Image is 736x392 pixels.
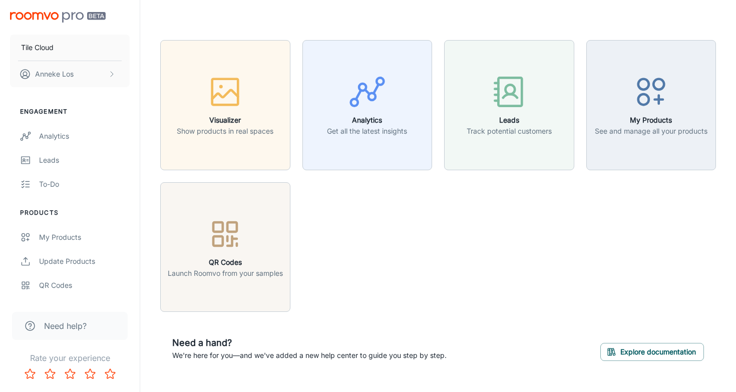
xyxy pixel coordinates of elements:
p: Get all the latest insights [327,126,407,137]
a: Explore documentation [600,346,704,356]
div: Leads [39,155,130,166]
button: VisualizerShow products in real spaces [160,40,290,170]
button: QR CodesLaunch Roomvo from your samples [160,182,290,312]
a: AnalyticsGet all the latest insights [302,99,433,109]
div: Analytics [39,131,130,142]
button: Anneke Los [10,61,130,87]
p: Show products in real spaces [177,126,273,137]
p: See and manage all your products [595,126,707,137]
div: Update Products [39,256,130,267]
p: Track potential customers [467,126,552,137]
button: Tile Cloud [10,35,130,61]
button: Rate 1 star [20,364,40,384]
a: LeadsTrack potential customers [444,99,574,109]
button: My ProductsSee and manage all your products [586,40,716,170]
h6: Leads [467,115,552,126]
div: To-do [39,179,130,190]
button: LeadsTrack potential customers [444,40,574,170]
p: Launch Roomvo from your samples [168,268,283,279]
button: Rate 3 star [60,364,80,384]
a: QR CodesLaunch Roomvo from your samples [160,241,290,251]
button: Explore documentation [600,343,704,361]
h6: Need a hand? [172,336,447,350]
a: My ProductsSee and manage all your products [586,99,716,109]
p: Tile Cloud [21,42,54,53]
p: Anneke Los [35,69,74,80]
div: QR Codes [39,280,130,291]
h6: My Products [595,115,707,126]
h6: QR Codes [168,257,283,268]
button: Rate 5 star [100,364,120,384]
img: Roomvo PRO Beta [10,12,106,23]
h6: Analytics [327,115,407,126]
div: My Products [39,232,130,243]
h6: Visualizer [177,115,273,126]
button: Rate 2 star [40,364,60,384]
p: We're here for you—and we've added a new help center to guide you step by step. [172,350,447,361]
button: AnalyticsGet all the latest insights [302,40,433,170]
span: Need help? [44,320,87,332]
button: Rate 4 star [80,364,100,384]
p: Rate your experience [8,352,132,364]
